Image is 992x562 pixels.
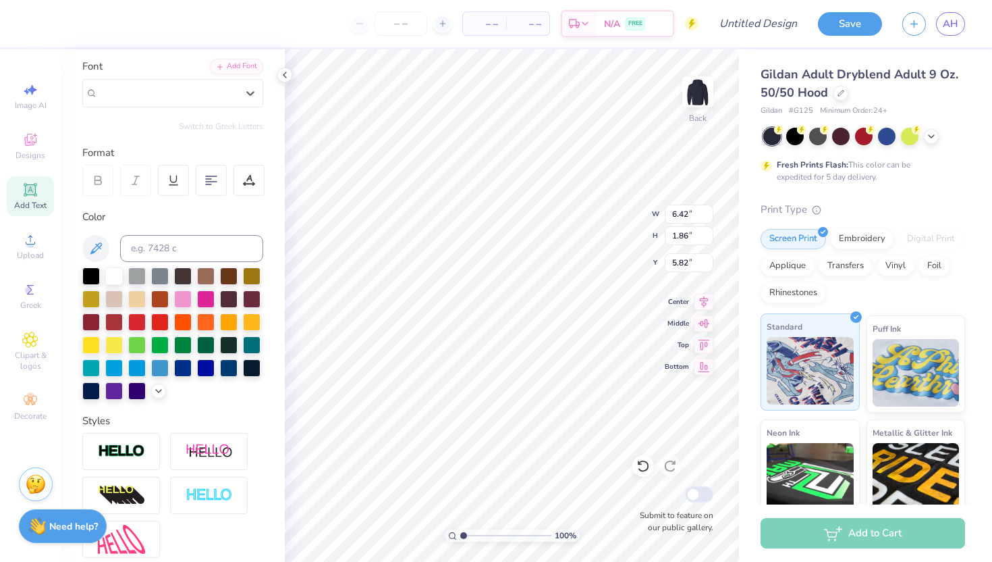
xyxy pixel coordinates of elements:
img: Neon Ink [767,443,854,511]
span: # G125 [789,105,813,117]
div: Back [689,112,707,124]
div: This color can be expedited for 5 day delivery. [777,159,943,183]
div: Add Font [210,59,263,74]
div: Print Type [761,202,965,218]
a: AH [936,12,965,36]
input: – – [375,11,427,36]
span: Standard [767,320,802,334]
span: Upload [17,250,44,261]
div: Embroidery [830,229,894,249]
label: Submit to feature on our public gallery. [632,509,713,534]
img: Back [684,78,711,105]
img: Puff Ink [873,339,960,407]
span: AH [943,16,958,32]
strong: Need help? [49,520,98,533]
span: Add Text [14,200,47,211]
span: Bottom [665,362,689,372]
span: Minimum Order: 24 + [820,105,887,117]
img: Free Distort [98,525,145,554]
span: Middle [665,319,689,328]
span: Decorate [14,411,47,421]
div: Transfers [819,256,873,276]
span: Metallic & Glitter Ink [873,426,952,440]
div: Rhinestones [761,283,826,303]
span: 100 % [555,530,576,542]
img: Shadow [186,443,233,460]
span: Puff Ink [873,322,901,336]
button: Save [818,12,882,36]
span: – – [471,17,498,31]
span: Greek [20,300,41,311]
img: 3d Illusion [98,485,145,507]
div: Foil [918,256,950,276]
div: Screen Print [761,229,826,249]
div: Digital Print [898,229,964,249]
label: Font [82,59,103,74]
span: N/A [604,17,620,31]
input: Untitled Design [709,10,808,37]
div: Vinyl [877,256,914,276]
span: FREE [628,19,642,28]
span: Gildan [761,105,782,117]
img: Standard [767,337,854,405]
button: Switch to Greek Letters [179,121,263,132]
div: Applique [761,256,815,276]
input: e.g. 7428 c [120,235,263,262]
span: Clipart & logos [7,350,54,372]
span: Gildan Adult Dryblend Adult 9 Oz. 50/50 Hood [761,66,958,101]
span: Neon Ink [767,426,800,440]
span: Designs [16,150,45,161]
div: Styles [82,413,263,429]
span: – – [514,17,541,31]
strong: Fresh Prints Flash: [777,159,848,170]
div: Color [82,209,263,225]
img: Stroke [98,444,145,459]
span: Top [665,340,689,350]
img: Negative Space [186,488,233,503]
span: Center [665,297,689,307]
div: Format [82,145,265,161]
img: Metallic & Glitter Ink [873,443,960,511]
span: Image AI [15,100,47,111]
